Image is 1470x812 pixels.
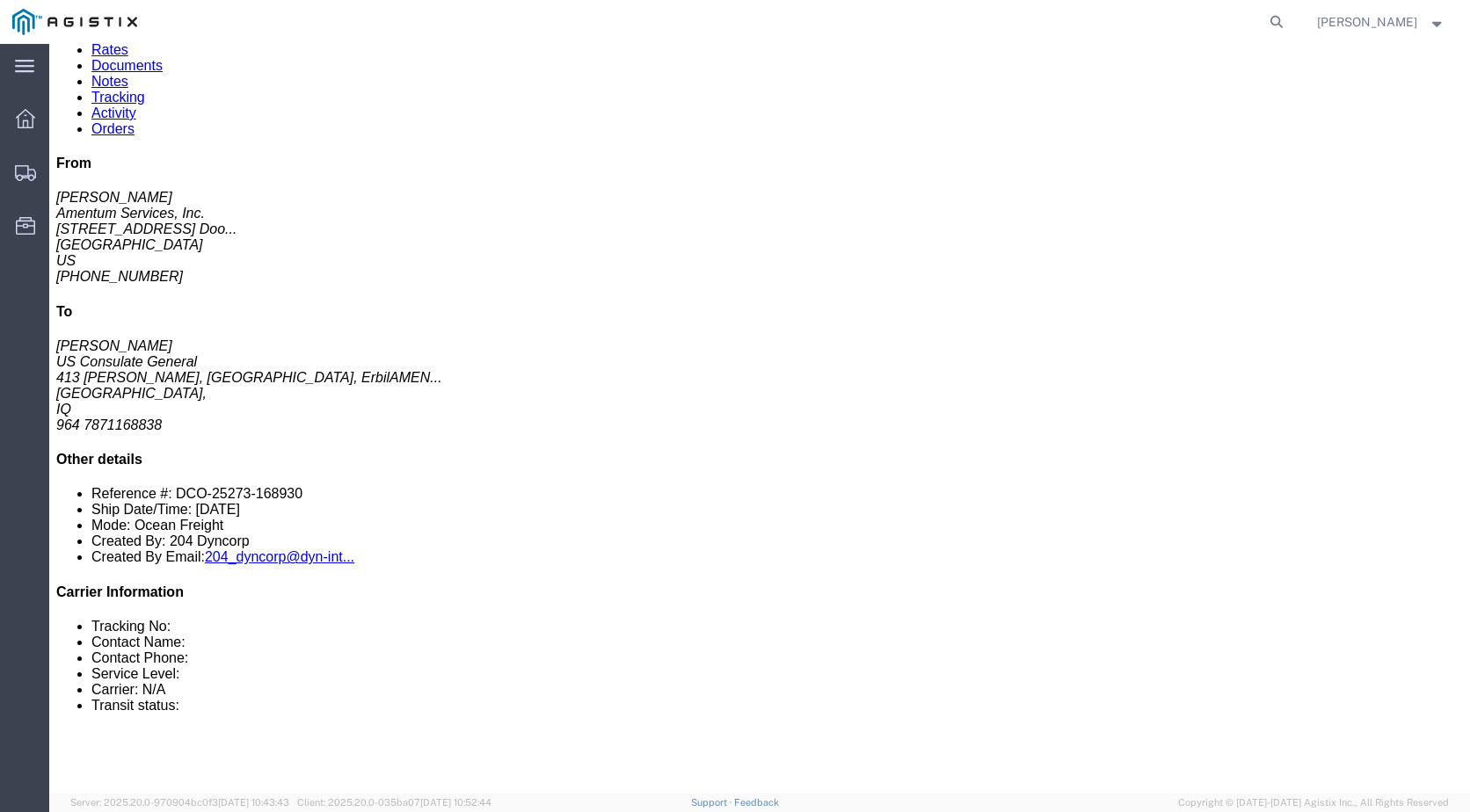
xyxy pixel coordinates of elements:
[691,797,735,808] a: Support
[734,797,779,808] a: Feedback
[49,44,1470,794] iframe: FS Legacy Container
[1178,795,1449,810] span: Copyright © [DATE]-[DATE] Agistix Inc., All Rights Reserved
[1316,11,1446,33] button: [PERSON_NAME]
[1317,12,1417,32] span: Margeaux Komornik
[12,9,137,35] img: logo
[70,797,289,808] span: Server: 2025.20.0-970904bc0f3
[218,797,289,808] span: [DATE] 10:43:43
[297,797,491,808] span: Client: 2025.20.0-035ba07
[420,797,491,808] span: [DATE] 10:52:44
